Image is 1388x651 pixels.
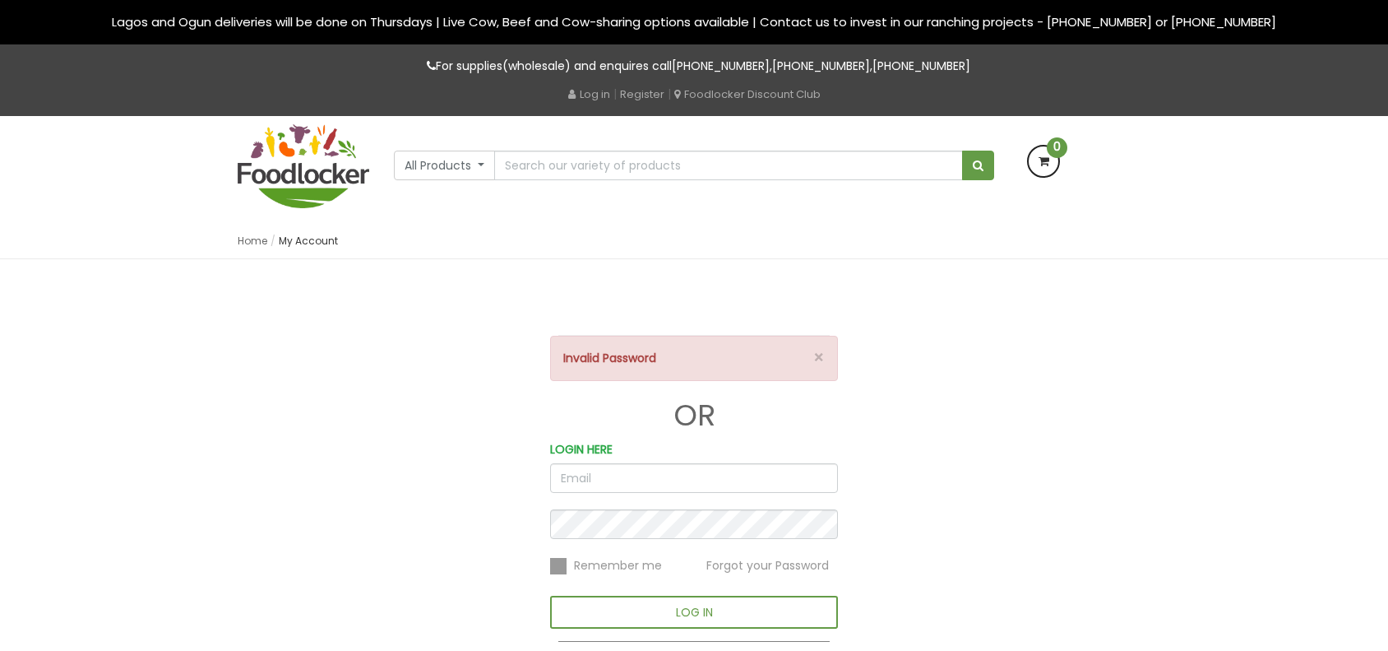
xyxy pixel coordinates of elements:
[238,234,267,248] a: Home
[593,292,796,325] iframe: fb:login_button Facebook Social Plugin
[112,13,1276,30] span: Lagos and Ogun deliveries will be done on Thursdays | Live Cow, Beef and Cow-sharing options avai...
[550,399,838,432] h1: OR
[772,58,870,74] a: [PHONE_NUMBER]
[494,151,963,180] input: Search our variety of products
[550,463,838,493] input: Email
[613,86,617,102] span: |
[872,58,970,74] a: [PHONE_NUMBER]
[550,596,838,629] button: LOG IN
[550,440,613,459] label: LOGIN HERE
[568,86,610,102] a: Log in
[706,556,829,573] a: Forgot your Password
[238,57,1150,76] p: For supplies(wholesale) and enquires call , ,
[620,86,664,102] a: Register
[668,86,671,102] span: |
[1047,137,1067,158] span: 0
[394,151,495,180] button: All Products
[672,58,770,74] a: [PHONE_NUMBER]
[813,349,825,366] button: ×
[574,557,662,574] span: Remember me
[563,350,656,366] strong: Invalid Password
[706,557,829,574] span: Forgot your Password
[238,124,369,208] img: FoodLocker
[674,86,821,102] a: Foodlocker Discount Club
